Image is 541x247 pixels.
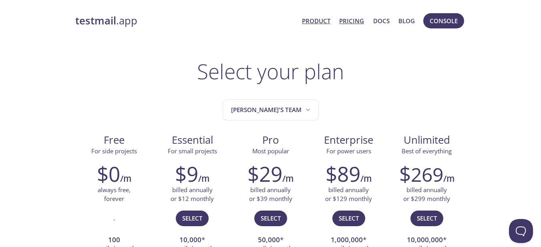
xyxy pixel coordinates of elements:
[231,104,312,115] span: [PERSON_NAME]'s team
[402,147,452,155] span: Best of everything
[179,235,201,244] strong: 10,000
[373,16,390,26] a: Docs
[398,16,415,26] a: Blog
[91,147,137,155] span: For side projects
[331,235,363,244] strong: 1,000,000
[443,172,455,185] h6: /m
[403,186,450,203] p: billed annually or $299 monthly
[360,172,372,185] h6: /m
[430,16,458,26] span: Console
[254,211,287,226] button: Select
[198,172,209,185] h6: /m
[410,211,443,226] button: Select
[316,133,381,147] span: Enterprise
[97,162,120,186] h2: $0
[75,14,116,28] strong: testmail
[168,147,217,155] span: For small projects
[171,186,214,203] p: billed annually or $12 monthly
[261,213,281,223] span: Select
[326,147,371,155] span: For power users
[98,186,131,203] p: always free, forever
[249,186,292,203] p: billed annually or $39 monthly
[176,211,209,226] button: Select
[302,16,330,26] a: Product
[326,162,360,186] h2: $89
[252,147,289,155] span: Most popular
[404,133,450,147] span: Unlimited
[82,133,147,147] span: Free
[182,213,202,223] span: Select
[175,162,198,186] h2: $9
[160,133,225,147] span: Essential
[411,161,443,187] span: 269
[247,162,282,186] h2: $29
[417,213,437,223] span: Select
[509,219,533,243] iframe: Help Scout Beacon - Open
[325,186,372,203] p: billed annually or $129 monthly
[332,211,365,226] button: Select
[108,235,120,244] strong: 100
[120,172,131,185] h6: /m
[258,235,280,244] strong: 50,000
[75,14,296,28] a: testmail.app
[282,172,294,185] h6: /m
[407,235,443,244] strong: 10,000,000
[197,59,344,83] h1: Select your plan
[339,213,359,223] span: Select
[399,162,443,186] h2: $
[339,16,364,26] a: Pricing
[238,133,303,147] span: Pro
[423,13,464,28] button: Console
[223,99,319,120] button: Dhiraj's team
